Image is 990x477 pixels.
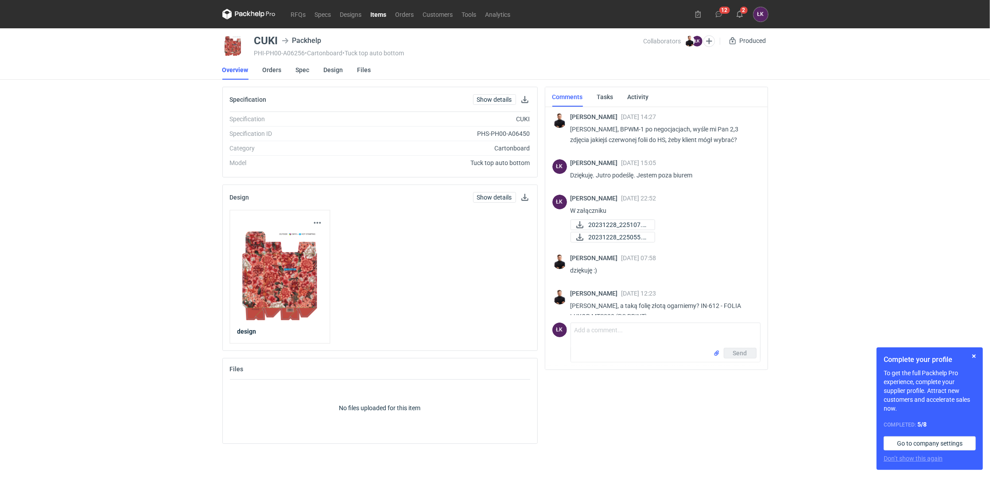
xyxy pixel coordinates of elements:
[552,323,567,337] figcaption: ŁK
[724,348,757,358] button: Send
[366,9,391,19] a: Items
[552,113,567,128] img: Tomasz Kubiak
[571,205,753,216] p: W załączniku
[305,50,343,57] span: • Cartonboard
[552,323,567,337] div: Łukasz Kowalski
[621,290,656,297] span: [DATE] 12:23
[727,35,768,46] div: Produced
[753,7,768,22] div: Łukasz Kowalski
[571,159,621,166] span: [PERSON_NAME]
[733,350,747,356] span: Send
[628,87,649,107] a: Activity
[692,36,703,46] figcaption: ŁK
[571,124,753,145] p: [PERSON_NAME], BPWM-1 po negocjacjach, wyśle mi Pan 2,3 zdjęcia jakiejś czerwonej folii do HS, że...
[222,9,276,19] svg: Packhelp Pro
[571,254,621,262] span: [PERSON_NAME]
[703,35,714,47] button: Edit collaborators
[589,220,648,230] span: 20231228_225107.jpg
[520,192,530,203] a: Download design
[969,351,979,362] button: Skip for now
[324,60,343,80] a: Design
[419,9,458,19] a: Customers
[552,159,567,174] figcaption: ŁK
[571,300,753,322] p: [PERSON_NAME], a taką folię złotą ogarniemy? IN-612 - FOLIA LUXOR MTS220 (PC PRINT)
[520,94,530,105] button: Download specification
[571,113,621,120] span: [PERSON_NAME]
[282,35,322,46] div: Packhelp
[230,96,267,103] h2: Specification
[571,195,621,202] span: [PERSON_NAME]
[621,195,656,202] span: [DATE] 22:52
[230,144,350,153] div: Category
[589,232,648,242] span: 20231228_225055.jpg
[621,113,656,120] span: [DATE] 14:27
[753,7,768,22] button: ŁK
[884,420,976,429] div: Completed:
[884,436,976,450] a: Go to company settings
[311,9,336,19] a: Specs
[571,219,655,230] a: 20231228_225107.jpg
[552,195,567,209] figcaption: ŁK
[552,254,567,269] img: Tomasz Kubiak
[230,158,350,167] div: Model
[391,9,419,19] a: Orders
[571,265,753,276] p: dziękuję :)
[552,87,583,107] a: Comments
[552,159,567,174] div: Łukasz Kowalski
[571,232,655,242] a: 20231228_225055.jpg
[287,9,311,19] a: RFQs
[357,60,371,80] a: Files
[230,129,350,138] div: Specification ID
[552,195,567,209] div: Łukasz Kowalski
[621,159,656,166] span: [DATE] 15:05
[571,290,621,297] span: [PERSON_NAME]
[222,60,248,80] a: Overview
[254,35,278,46] div: CUKI
[312,218,322,228] button: Actions
[254,50,643,57] div: PHI-PH00-A06256
[621,254,656,262] span: [DATE] 07:58
[552,290,567,304] img: Tomasz Kubiak
[917,421,927,428] strong: 5 / 8
[643,38,681,45] span: Collaborators
[263,60,282,80] a: Orders
[350,158,530,167] div: Tuck top auto bottom
[684,36,695,46] img: Tomasz Kubiak
[343,50,404,57] span: • Tuck top auto bottom
[571,170,753,181] p: Dziękuję. Jutro podeślę. Jestem poza biurem
[884,454,943,463] button: Don’t show this again
[230,115,350,123] div: Specification
[296,60,310,80] a: Spec
[481,9,515,19] a: Analytics
[230,365,244,373] h2: Files
[237,232,322,320] img: yK0CcmgvjIUC0WkMTddt.jpg
[884,369,976,413] p: To get the full Packhelp Pro experience, complete your supplier profile. Attract new customers an...
[336,9,366,19] a: Designs
[733,7,747,21] button: 2
[473,192,516,203] a: Show details
[884,354,976,365] h1: Complete your profile
[350,115,530,123] div: CUKI
[350,144,530,153] div: Cartonboard
[458,9,481,19] a: Tools
[237,327,322,336] a: design
[473,94,516,105] a: Show details
[237,328,256,335] strong: design
[339,404,421,412] p: No files uploaded for this item
[597,87,613,107] a: Tasks
[712,7,726,21] button: 12
[350,129,530,138] div: PHS-PH00-A06450
[230,194,249,201] h2: Design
